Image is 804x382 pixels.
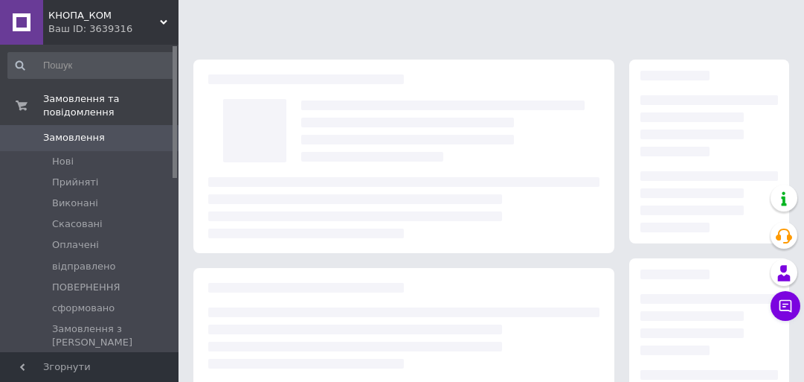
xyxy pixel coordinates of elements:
[48,9,160,22] span: КНОПА_КОМ
[52,238,99,252] span: Оплачені
[52,260,115,273] span: відправлено
[52,176,98,189] span: Прийняті
[52,281,120,294] span: ПОВЕРНЕННЯ
[52,322,174,349] span: Замовлення з [PERSON_NAME]
[7,52,176,79] input: Пошук
[771,291,800,321] button: Чат з покупцем
[43,92,179,119] span: Замовлення та повідомлення
[52,302,115,315] span: сформовано
[52,197,98,210] span: Виконані
[43,131,105,144] span: Замовлення
[48,22,179,36] div: Ваш ID: 3639316
[52,217,103,231] span: Скасовані
[52,155,74,168] span: Нові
